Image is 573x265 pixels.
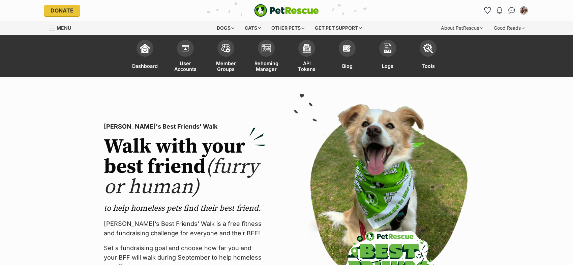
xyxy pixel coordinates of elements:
[408,36,448,77] a: Tools
[104,137,266,197] h2: Walk with your best friend
[382,60,393,72] span: Logs
[327,36,367,77] a: Blog
[436,21,488,35] div: About PetRescue
[254,60,278,72] span: Rehoming Manager
[342,60,353,72] span: Blog
[302,44,311,53] img: api-icon-849e3a9e6f871e3acf1f60245d25b4cd0aad652aa5f5372336901a6a67317bd8.svg
[506,5,517,16] a: Conversations
[520,7,527,14] img: alesha saliba profile pic
[489,21,529,35] div: Good Reads
[494,5,505,16] button: Notifications
[423,44,433,53] img: tools-icon-677f8b7d46040df57c17cb185196fc8e01b2b03676c49af7ba82c462532e62ee.svg
[497,7,502,14] img: notifications-46538b983faf8c2785f20acdc204bb7945ddae34d4c08c2a6579f10ce5e182be.svg
[132,60,158,72] span: Dashboard
[310,21,366,35] div: Get pet support
[181,44,190,53] img: members-icon-d6bcda0bfb97e5ba05b48644448dc2971f67d37433e5abca221da40c41542bd5.svg
[206,36,246,77] a: Member Groups
[49,21,76,33] a: Menu
[518,5,529,16] button: My account
[104,154,259,200] span: (furry or human)
[482,5,493,16] a: Favourites
[165,36,206,77] a: User Accounts
[214,60,238,72] span: Member Groups
[212,21,239,35] div: Dogs
[422,60,435,72] span: Tools
[295,60,319,72] span: API Tokens
[367,36,408,77] a: Logs
[221,44,231,53] img: team-members-icon-5396bd8760b3fe7c0b43da4ab00e1e3bb1a5d9ba89233759b79545d2d3fc5d0d.svg
[262,44,271,52] img: group-profile-icon-3fa3cf56718a62981997c0bc7e787c4b2cf8bcc04b72c1350f741eb67cf2f40e.svg
[482,5,529,16] ul: Account quick links
[44,5,80,16] a: Donate
[125,36,165,77] a: Dashboard
[104,219,266,238] p: [PERSON_NAME]’s Best Friends' Walk is a free fitness and fundraising challenge for everyone and t...
[104,203,266,214] p: to help homeless pets find their best friend.
[342,44,352,53] img: blogs-icon-e71fceff818bbaa76155c998696f2ea9b8fc06abc828b24f45ee82a475c2fd99.svg
[267,21,309,35] div: Other pets
[57,25,71,31] span: Menu
[240,21,266,35] div: Cats
[383,44,392,53] img: logs-icon-5bf4c29380941ae54b88474b1138927238aebebbc450bc62c8517511492d5a22.svg
[140,44,150,53] img: dashboard-icon-eb2f2d2d3e046f16d808141f083e7271f6b2e854fb5c12c21221c1fb7104beca.svg
[254,4,319,17] a: PetRescue
[246,36,286,77] a: Rehoming Manager
[508,7,515,14] img: chat-41dd97257d64d25036548639549fe6c8038ab92f7586957e7f3b1b290dea8141.svg
[104,122,266,131] p: [PERSON_NAME]'s Best Friends' Walk
[286,36,327,77] a: API Tokens
[174,60,197,72] span: User Accounts
[254,4,319,17] img: logo-e224e6f780fb5917bec1dbf3a21bbac754714ae5b6737aabdf751b685950b380.svg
